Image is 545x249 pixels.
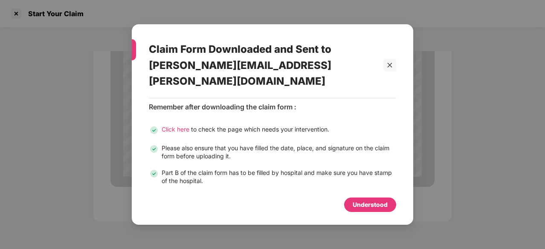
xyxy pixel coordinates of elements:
[162,125,329,135] div: to check the page which needs your intervention.
[162,126,189,133] span: Click here
[387,62,393,68] span: close
[149,33,376,98] div: Claim Form Downloaded and Sent to [PERSON_NAME][EMAIL_ADDRESS][PERSON_NAME][DOMAIN_NAME]
[149,169,159,179] img: svg+xml;base64,PHN2ZyB3aWR0aD0iMjQiIGhlaWdodD0iMjQiIHZpZXdCb3g9IjAgMCAyNCAyNCIgZmlsbD0ibm9uZSIgeG...
[162,144,396,160] div: Please also ensure that you have filled the date, place, and signature on the claim form before u...
[353,200,388,209] div: Understood
[149,103,396,112] div: Remember after downloading the claim form :
[149,144,159,154] img: svg+xml;base64,PHN2ZyB3aWR0aD0iMjQiIGhlaWdodD0iMjQiIHZpZXdCb3g9IjAgMCAyNCAyNCIgZmlsbD0ibm9uZSIgeG...
[149,125,159,135] img: svg+xml;base64,PHN2ZyB3aWR0aD0iMjQiIGhlaWdodD0iMjQiIHZpZXdCb3g9IjAgMCAyNCAyNCIgZmlsbD0ibm9uZSIgeG...
[162,169,396,185] div: Part B of the claim form has to be filled by hospital and make sure you have stamp of the hospital.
